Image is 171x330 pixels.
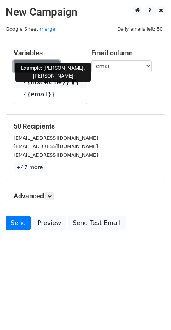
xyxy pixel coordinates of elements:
span: Daily emails left: 50 [115,25,165,33]
h5: Advanced [14,192,157,200]
small: Google Sheet: [6,26,55,32]
a: {{email}} [14,88,87,101]
div: 聊天小组件 [133,294,171,330]
h5: 50 Recipients [14,122,157,130]
a: +47 more [14,163,45,172]
a: {{first name}} [14,76,87,88]
iframe: Chat Widget [133,294,171,330]
a: Send Test Email [68,216,125,230]
a: Daily emails left: 50 [115,26,165,32]
h5: Email column [91,49,157,57]
h5: Variables [14,49,80,57]
small: [EMAIL_ADDRESS][DOMAIN_NAME] [14,152,98,158]
a: Send [6,216,31,230]
a: Copy/paste... [14,60,60,72]
div: Example: [PERSON_NAME].[PERSON_NAME] [15,63,91,82]
h2: New Campaign [6,6,165,19]
a: merge [40,26,55,32]
small: [EMAIL_ADDRESS][DOMAIN_NAME] [14,143,98,149]
small: [EMAIL_ADDRESS][DOMAIN_NAME] [14,135,98,141]
a: Preview [33,216,66,230]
